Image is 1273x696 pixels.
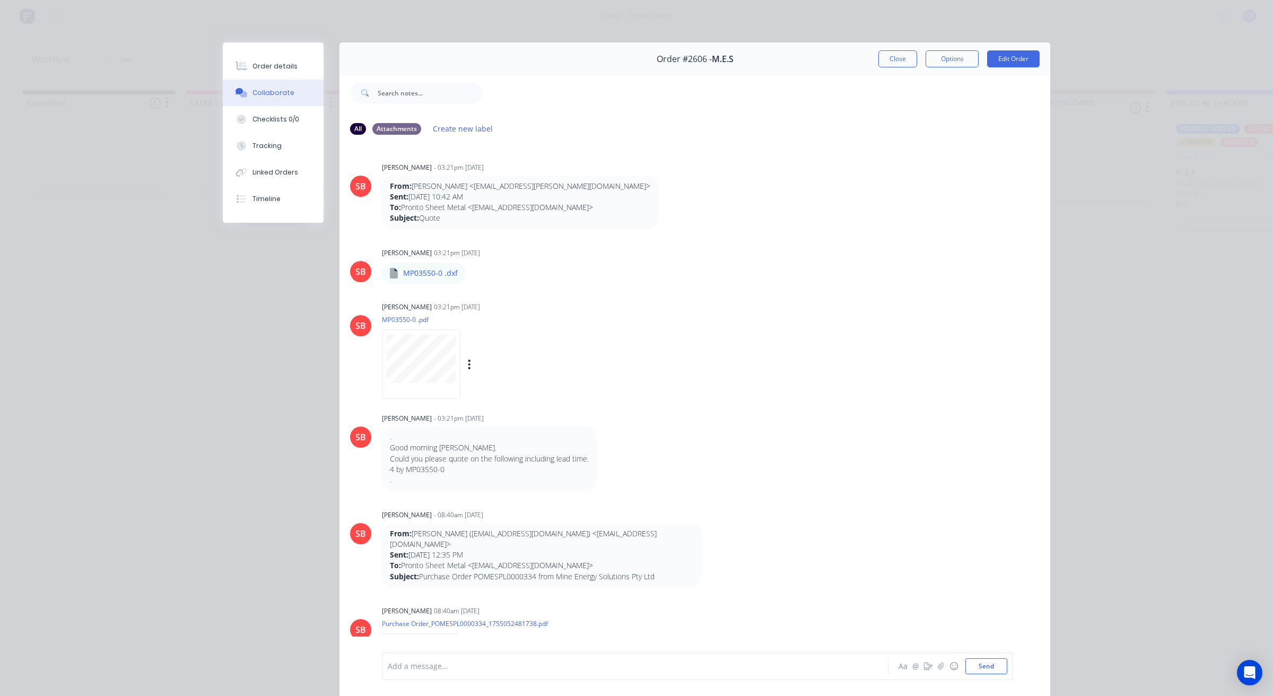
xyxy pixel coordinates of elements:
[909,660,922,673] button: @
[252,168,298,177] div: Linked Orders
[355,431,366,443] div: SB
[252,194,281,204] div: Timeline
[390,571,419,581] strong: Subject:
[390,442,589,453] p: Good morning [PERSON_NAME].
[390,528,412,538] strong: From:
[896,660,909,673] button: Aa
[390,454,589,464] p: Could you please quote on the following including lead time.
[382,606,432,616] div: [PERSON_NAME]
[434,302,480,312] div: 03:21pm [DATE]
[355,623,366,636] div: SB
[390,550,408,560] strong: Sent:
[878,50,917,67] button: Close
[657,54,712,64] span: Order #2606 -
[223,186,324,212] button: Timeline
[355,180,366,193] div: SB
[382,302,432,312] div: [PERSON_NAME]
[434,414,484,423] div: - 03:21pm [DATE]
[223,53,324,80] button: Order details
[390,181,412,191] strong: From:
[252,62,298,71] div: Order details
[252,141,282,151] div: Tracking
[382,414,432,423] div: [PERSON_NAME]
[223,106,324,133] button: Checklists 0/0
[390,202,401,212] strong: To:
[223,80,324,106] button: Collaborate
[223,159,324,186] button: Linked Orders
[390,464,589,475] p: 4 by MP03550-0
[355,527,366,540] div: SB
[355,265,366,278] div: SB
[252,115,299,124] div: Checklists 0/0
[382,315,579,324] p: MP03550-0 .pdf
[390,213,419,223] strong: Subject:
[382,619,548,628] p: Purchase Order_POMESPL0000334_1755052481738.pdf
[1237,660,1262,685] div: Open Intercom Messenger
[390,192,408,202] strong: Sent:
[712,54,734,64] span: M.E.S
[382,163,432,172] div: [PERSON_NAME]
[434,163,484,172] div: - 03:21pm [DATE]
[434,510,483,520] div: - 08:40am [DATE]
[252,88,294,98] div: Collaborate
[926,50,979,67] button: Options
[390,560,401,570] strong: To:
[382,248,432,258] div: [PERSON_NAME]
[390,432,589,442] p: .
[390,528,694,582] p: [PERSON_NAME] ([EMAIL_ADDRESS][DOMAIN_NAME]) <[EMAIL_ADDRESS][DOMAIN_NAME]> [DATE] 12:35 PM Pront...
[403,268,458,279] p: MP03550-0 .dxf
[378,82,483,103] input: Search notes...
[965,658,1007,674] button: Send
[372,123,421,135] div: Attachments
[350,123,366,135] div: All
[947,660,960,673] button: ☺
[382,510,432,520] div: [PERSON_NAME]
[428,121,499,136] button: Create new label
[987,50,1040,67] button: Edit Order
[223,133,324,159] button: Tracking
[434,248,480,258] div: 03:21pm [DATE]
[390,475,589,485] p: .
[355,319,366,332] div: SB
[434,606,479,616] div: 08:40am [DATE]
[390,181,650,224] p: [PERSON_NAME] <[EMAIL_ADDRESS][PERSON_NAME][DOMAIN_NAME]> [DATE] 10:42 AM Pronto Sheet Metal <[EM...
